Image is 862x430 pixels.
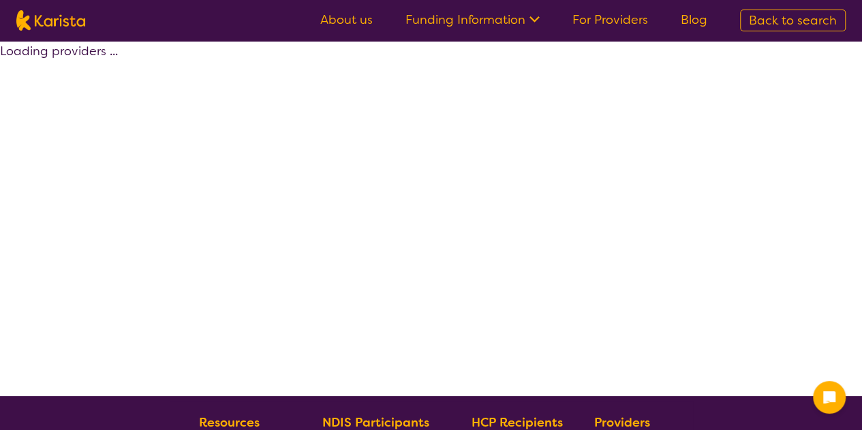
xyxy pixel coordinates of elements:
a: Back to search [740,10,846,31]
a: Funding Information [405,12,540,28]
a: Blog [681,12,707,28]
img: Karista logo [16,10,85,31]
a: About us [320,12,373,28]
a: For Providers [572,12,648,28]
span: Back to search [749,12,837,29]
